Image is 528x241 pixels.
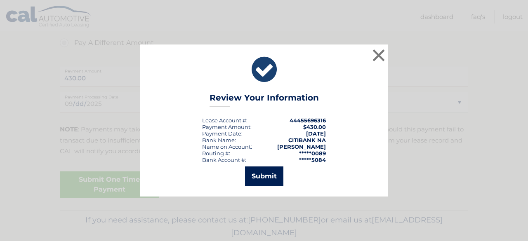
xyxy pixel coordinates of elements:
[202,130,241,137] span: Payment Date
[210,93,319,107] h3: Review Your Information
[202,143,252,150] div: Name on Account:
[202,137,236,143] div: Bank Name:
[277,143,326,150] strong: [PERSON_NAME]
[306,130,326,137] span: [DATE]
[202,157,246,163] div: Bank Account #:
[288,137,326,143] strong: CITIBANK NA
[202,124,252,130] div: Payment Amount:
[202,130,243,137] div: :
[303,124,326,130] span: $430.00
[202,117,247,124] div: Lease Account #:
[290,117,326,124] strong: 44455696316
[245,166,283,186] button: Submit
[370,47,387,63] button: ×
[202,150,230,157] div: Routing #:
